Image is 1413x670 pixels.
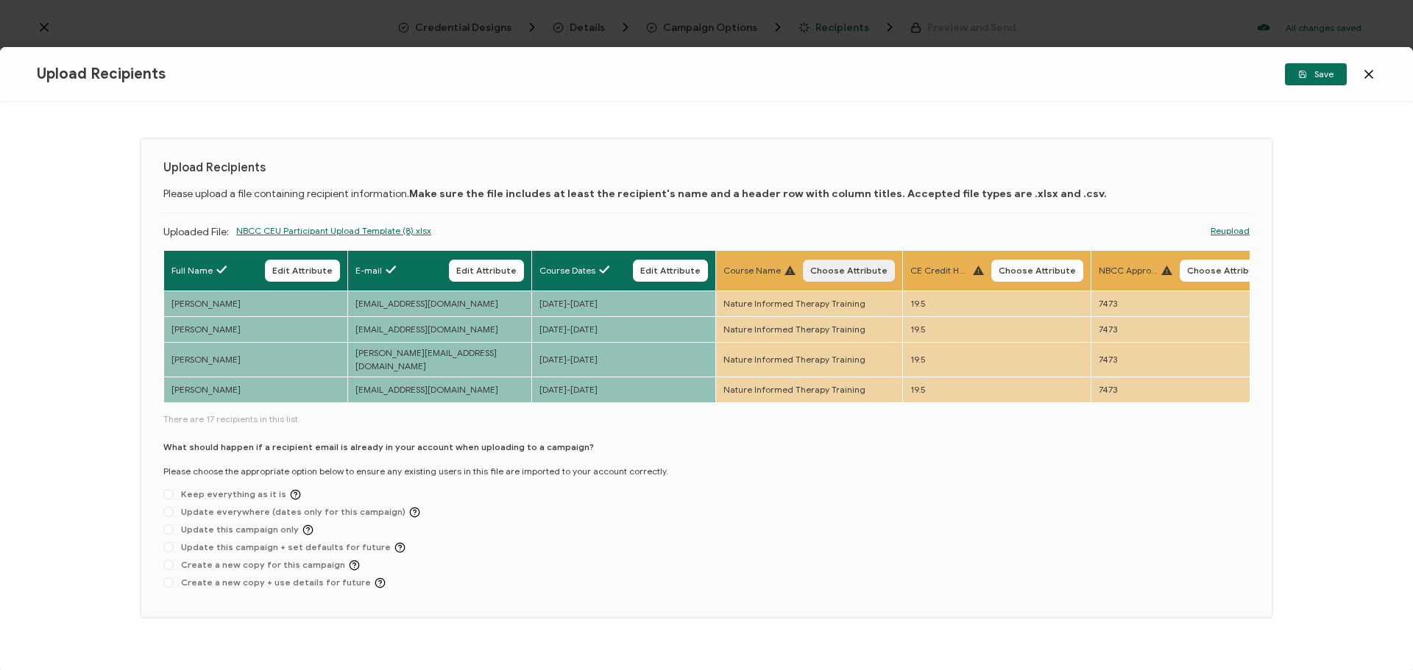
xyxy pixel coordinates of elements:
span: Choose Attribute [1187,266,1264,275]
td: [EMAIL_ADDRESS][DOMAIN_NAME] [348,291,532,316]
span: Create a new copy for this campaign [174,560,360,571]
td: Nature Informed Therapy Training [716,342,903,377]
a: Reupload [1211,224,1250,238]
td: Nature Informed Therapy Training [716,316,903,342]
button: Choose Attribute [803,260,895,282]
td: Nature Informed Therapy Training [716,291,903,316]
td: [PERSON_NAME] [164,342,348,377]
p: Please upload a file containing recipient information. [163,186,1250,202]
p: Uploaded File: [163,224,229,243]
td: [DATE]-[DATE] [532,291,716,316]
td: 7473 [1091,316,1280,342]
td: [DATE]-[DATE] [532,316,716,342]
button: Edit Attribute [265,260,340,282]
p: Please choose the appropriate option below to ensure any existing users in this file are imported... [163,465,668,478]
td: [DATE]-[DATE] [532,377,716,402]
button: Edit Attribute [633,260,708,282]
span: Create a new copy + use details for future [174,577,386,588]
td: [PERSON_NAME] [164,291,348,316]
td: [PERSON_NAME] [164,377,348,402]
td: Nature Informed Therapy Training [716,377,903,402]
button: Choose Attribute [1180,260,1272,282]
td: 19.5 [903,377,1091,402]
span: Save [1298,70,1334,79]
span: NBCC CEU Participant Upload Template (8).xlsx [236,224,431,261]
button: Edit Attribute [449,260,524,282]
td: 7473 [1091,342,1280,377]
span: Update this campaign only [174,524,314,535]
span: E-mail [355,264,382,277]
span: Upload Recipients [37,65,166,83]
iframe: Chat Widget [1339,599,1413,670]
span: Keep everything as it is [174,489,301,500]
td: [EMAIL_ADDRESS][DOMAIN_NAME] [348,377,532,402]
td: 7473 [1091,291,1280,316]
span: Edit Attribute [272,266,333,275]
span: Edit Attribute [640,266,701,275]
span: Full Name [171,264,213,277]
td: 19.5 [903,316,1091,342]
span: Course Name [723,264,781,277]
b: Make sure the file includes at least the recipient's name and a header row with column titles. Ac... [409,188,1107,200]
span: Update this campaign + set defaults for future [174,542,406,553]
span: Choose Attribute [810,266,888,275]
td: [DATE]-[DATE] [532,342,716,377]
span: Choose Attribute [999,266,1076,275]
button: Choose Attribute [991,260,1083,282]
span: CE Credit Hours [910,264,969,277]
span: Update everywhere (dates only for this campaign) [174,507,420,518]
h1: Upload Recipients [163,161,1250,175]
td: 7473 [1091,377,1280,402]
p: What should happen if a recipient email is already in your account when uploading to a campaign? [163,441,594,454]
td: [PERSON_NAME] [164,316,348,342]
td: [EMAIL_ADDRESS][DOMAIN_NAME] [348,316,532,342]
td: [PERSON_NAME][EMAIL_ADDRESS][DOMAIN_NAME] [348,342,532,377]
span: NBCC Approval# [1099,264,1158,277]
td: 19.5 [903,291,1091,316]
button: Save [1285,63,1347,85]
span: Edit Attribute [456,266,517,275]
td: 19.5 [903,342,1091,377]
span: There are 17 recipients in this list. [163,413,1250,426]
span: Course Dates [539,264,595,277]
